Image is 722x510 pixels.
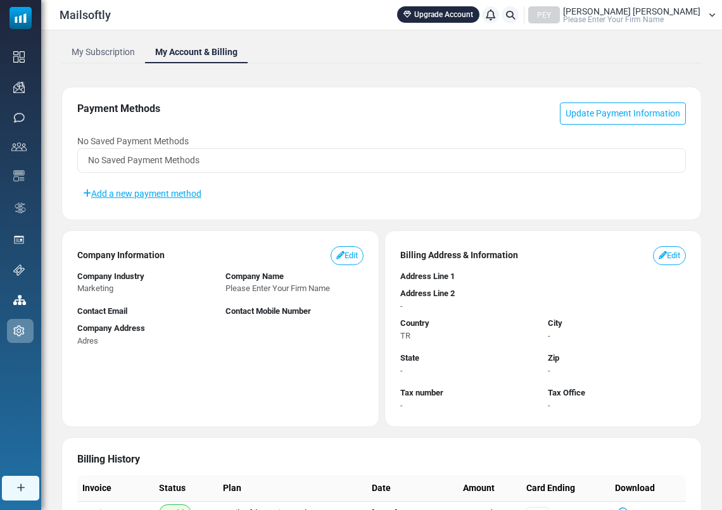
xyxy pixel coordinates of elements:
[548,318,562,328] span: City
[560,103,686,125] a: Update Payment Information
[548,388,585,397] span: Tax Office
[13,234,25,246] img: landing_pages.svg
[13,112,25,123] img: sms-icon.png
[77,453,686,465] h6: Billing History
[13,82,25,93] img: campaigns-icon.png
[13,264,25,276] img: support-icon.svg
[400,289,455,298] span: Address Line 2
[225,271,284,281] span: Company Name
[548,366,550,375] span: -
[145,40,248,63] a: My Account & Billing
[400,366,403,375] span: -
[77,336,98,345] span: Adres
[331,246,364,265] a: Edit
[77,306,127,316] span: Contact Email
[88,155,199,165] span: translation missing: en.billing.no_saved_payment_methods
[653,246,686,265] a: Edit
[13,170,25,182] img: email-templates-icon.svg
[77,103,160,115] h6: Payment Methods
[13,51,25,63] img: dashboard-icon.svg
[77,283,113,293] span: Marketing
[400,318,429,328] span: Country
[218,475,367,502] th: Plan
[77,475,154,502] th: Invoice
[400,301,403,311] span: -
[154,475,218,502] th: Status
[521,475,611,502] th: Card Ending
[610,475,686,502] th: Download
[400,401,403,410] span: -
[77,323,145,333] span: Company Address
[528,6,716,23] a: PEY [PERSON_NAME] [PERSON_NAME] Please Enter Your Firm Name
[400,249,518,262] span: Billing Address & Information
[563,7,700,16] span: [PERSON_NAME] [PERSON_NAME]
[9,7,32,29] img: mailsoftly_icon_blue_white.svg
[548,353,559,363] span: Zip
[77,271,144,281] span: Company Industry
[397,6,479,23] a: Upgrade Account
[13,201,27,215] img: workflow.svg
[400,271,455,281] span: Address Line 1
[367,475,458,502] th: Date
[563,16,664,23] span: Please Enter Your Firm Name
[225,283,330,293] span: Please Enter Your Firm Name
[400,388,443,397] span: Tax number
[77,249,165,262] span: Company Information
[400,353,419,363] span: State
[11,142,27,151] img: contacts-icon.svg
[528,6,560,23] div: PEY
[60,6,111,23] span: Mailsoftly
[13,325,25,337] img: settings-icon.svg
[400,331,410,340] span: TR
[61,40,145,63] a: My Subscription
[458,475,521,502] th: Amount
[77,136,189,146] span: translation missing: en.billing.no_saved_payment_methods
[548,401,550,410] span: -
[548,331,550,340] span: -
[77,183,207,204] a: Add a new payment method
[225,306,311,316] span: Contact Mobile Number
